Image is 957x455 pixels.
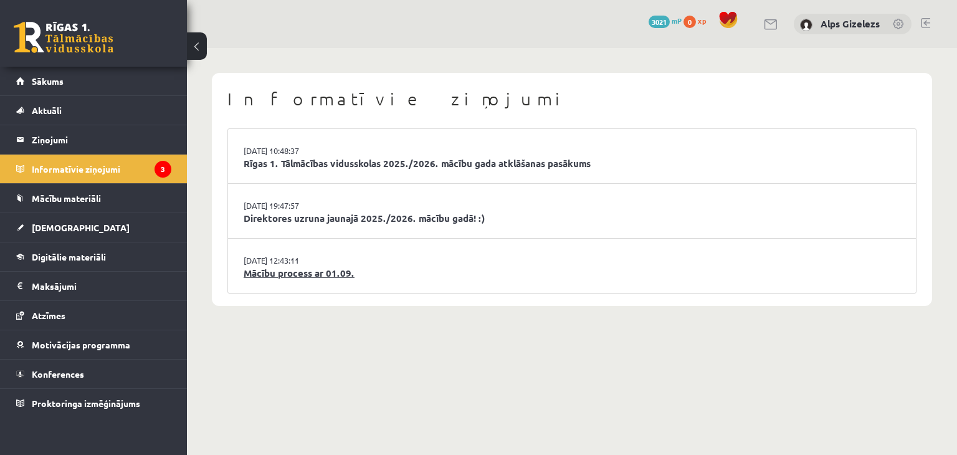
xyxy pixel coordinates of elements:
a: Maksājumi [16,272,171,300]
a: Proktoringa izmēģinājums [16,389,171,418]
a: Ziņojumi [16,125,171,154]
span: xp [698,16,706,26]
a: [DATE] 12:43:11 [244,254,337,267]
img: Alps Gizelezs [800,19,812,31]
span: Sākums [32,75,64,87]
a: [DATE] 19:47:57 [244,199,337,212]
span: 0 [683,16,696,28]
a: Alps Gizelezs [821,17,880,30]
span: Motivācijas programma [32,339,130,350]
i: 3 [155,161,171,178]
legend: Maksājumi [32,272,171,300]
a: Digitālie materiāli [16,242,171,271]
a: Mācību process ar 01.09. [244,266,900,280]
span: [DEMOGRAPHIC_DATA] [32,222,130,233]
a: Motivācijas programma [16,330,171,359]
span: Mācību materiāli [32,193,101,204]
a: Rīgas 1. Tālmācības vidusskola [14,22,113,53]
span: Proktoringa izmēģinājums [32,398,140,409]
h1: Informatīvie ziņojumi [227,89,917,110]
span: Atzīmes [32,310,65,321]
a: Atzīmes [16,301,171,330]
a: [DATE] 10:48:37 [244,145,337,157]
legend: Ziņojumi [32,125,171,154]
a: 3021 mP [649,16,682,26]
a: Direktores uzruna jaunajā 2025./2026. mācību gadā! :) [244,211,900,226]
a: 0 xp [683,16,712,26]
a: Mācību materiāli [16,184,171,213]
a: Konferences [16,360,171,388]
span: mP [672,16,682,26]
a: [DEMOGRAPHIC_DATA] [16,213,171,242]
span: 3021 [649,16,670,28]
a: Aktuāli [16,96,171,125]
a: Informatīvie ziņojumi3 [16,155,171,183]
a: Sākums [16,67,171,95]
span: Aktuāli [32,105,62,116]
a: Rīgas 1. Tālmācības vidusskolas 2025./2026. mācību gada atklāšanas pasākums [244,156,900,171]
legend: Informatīvie ziņojumi [32,155,171,183]
span: Digitālie materiāli [32,251,106,262]
span: Konferences [32,368,84,380]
